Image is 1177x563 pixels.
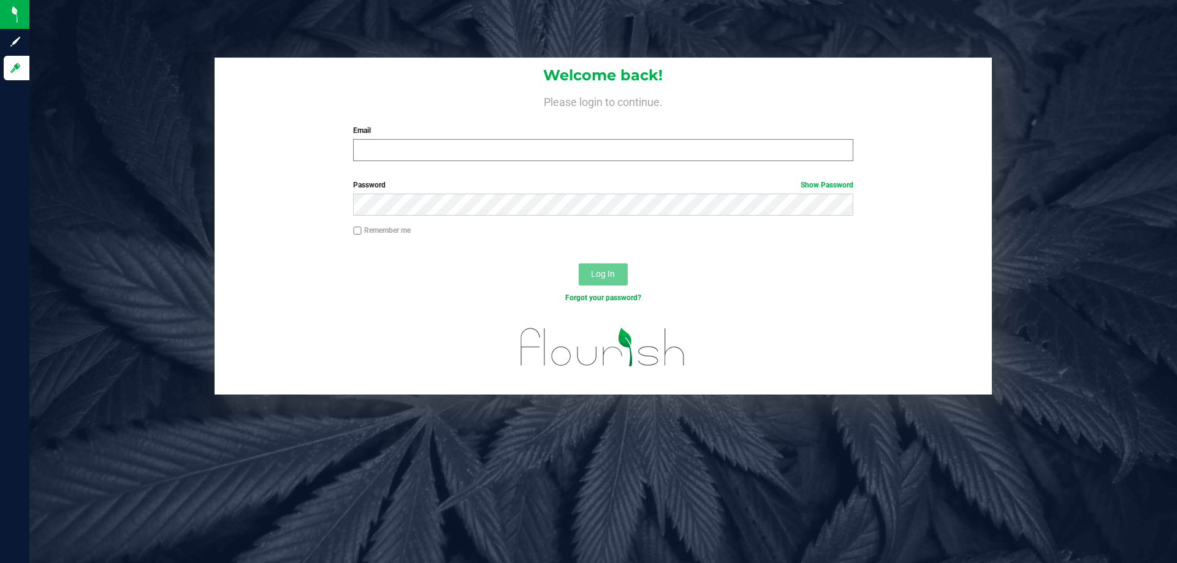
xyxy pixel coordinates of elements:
[353,181,386,189] span: Password
[506,316,700,379] img: flourish_logo.svg
[353,125,853,136] label: Email
[215,93,992,108] h4: Please login to continue.
[353,227,362,235] input: Remember me
[9,62,21,74] inline-svg: Log in
[353,225,411,236] label: Remember me
[9,36,21,48] inline-svg: Sign up
[565,293,641,302] a: Forgot your password?
[801,181,853,189] a: Show Password
[579,263,628,285] button: Log In
[215,67,992,83] h1: Welcome back!
[591,269,615,279] span: Log In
